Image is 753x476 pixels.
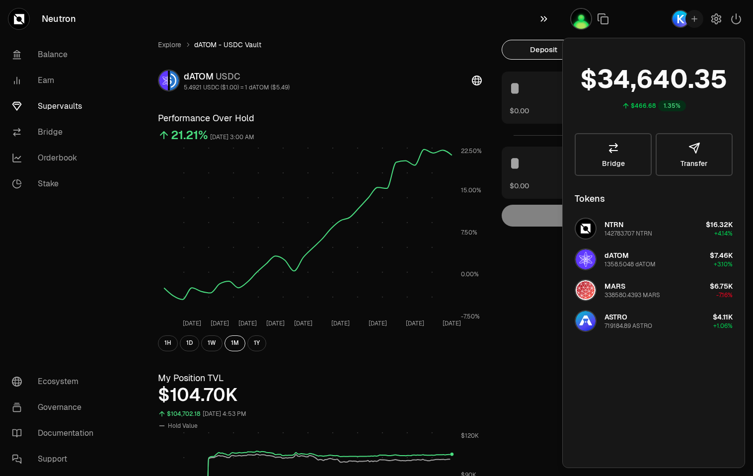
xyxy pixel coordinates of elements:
[4,93,107,119] a: Supervaults
[406,319,424,327] tspan: [DATE]
[461,313,480,320] tspan: -7.50%
[602,160,625,167] span: Bridge
[576,249,596,269] img: dATOM Logo
[4,420,107,446] a: Documentation
[4,145,107,171] a: Orderbook
[461,147,482,155] tspan: 22.50%
[184,83,290,91] div: 5.4921 USDC ($1.00) = 1 dATOM ($5.49)
[171,127,208,143] div: 21.21%
[510,105,529,116] button: $0.00
[225,335,245,351] button: 1M
[4,395,107,420] a: Governance
[183,319,201,327] tspan: [DATE]
[714,230,733,238] span: +4.14%
[604,322,652,330] div: 719184.89 ASTRO
[294,319,312,327] tspan: [DATE]
[461,432,479,440] tspan: $120K
[569,244,739,274] button: dATOM LogodATOM1358.5048 dATOM$7.46K+3.10%
[604,282,625,291] span: MARS
[569,214,739,243] button: NTRN LogoNTRN142783.707 NTRN$16.32K+4.14%
[575,133,652,176] a: Bridge
[247,335,266,351] button: 1Y
[461,270,479,278] tspan: 0.00%
[706,220,733,229] span: $16.32K
[184,70,290,83] div: dATOM
[369,319,387,327] tspan: [DATE]
[713,313,733,321] span: $4.11K
[716,291,733,299] span: -7.16%
[461,229,477,237] tspan: 7.50%
[604,220,623,229] span: NTRN
[158,335,178,351] button: 1H
[576,280,596,300] img: MARS Logo
[158,40,482,50] nav: breadcrumb
[631,102,656,110] div: $466.68
[158,40,181,50] a: Explore
[502,40,586,60] button: Deposit
[658,100,686,111] div: 1.35%
[713,322,733,330] span: +1.06%
[238,319,257,327] tspan: [DATE]
[710,251,733,260] span: $7.46K
[180,335,199,351] button: 1D
[680,160,708,167] span: Transfer
[443,319,461,327] tspan: [DATE]
[158,371,482,385] h3: My Position TVL
[158,111,482,125] h3: Performance Over Hold
[672,10,689,28] img: Keplr
[604,251,629,260] span: dATOM
[159,71,168,90] img: dATOM Logo
[510,180,529,191] button: $0.00
[570,8,592,30] img: brainKID
[604,260,656,268] div: 1358.5048 dATOM
[656,133,733,176] button: Transfer
[266,319,285,327] tspan: [DATE]
[331,319,350,327] tspan: [DATE]
[4,446,107,472] a: Support
[4,42,107,68] a: Balance
[569,306,739,336] button: ASTRO LogoASTRO719184.89 ASTRO$4.11K+1.06%
[211,319,229,327] tspan: [DATE]
[170,71,179,90] img: USDC Logo
[4,119,107,145] a: Bridge
[4,68,107,93] a: Earn
[576,311,596,331] img: ASTRO Logo
[201,335,223,351] button: 1W
[604,291,660,299] div: 338580.4393 MARS
[210,132,254,143] div: [DATE] 3:00 AM
[569,275,739,305] button: MARS LogoMARS338580.4393 MARS$6.75K-7.16%
[710,282,733,291] span: $6.75K
[575,192,605,206] div: Tokens
[168,422,198,430] span: Hold Value
[604,230,652,238] div: 142783.707 NTRN
[604,313,627,321] span: ASTRO
[203,408,246,420] div: [DATE] 4:53 PM
[158,385,482,405] div: $104.70K
[4,171,107,197] a: Stake
[216,71,240,82] span: USDC
[194,40,261,50] span: dATOM - USDC Vault
[4,369,107,395] a: Ecosystem
[461,186,481,194] tspan: 15.00%
[714,260,733,268] span: +3.10%
[167,408,201,420] div: $104,702.18
[576,219,596,238] img: NTRN Logo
